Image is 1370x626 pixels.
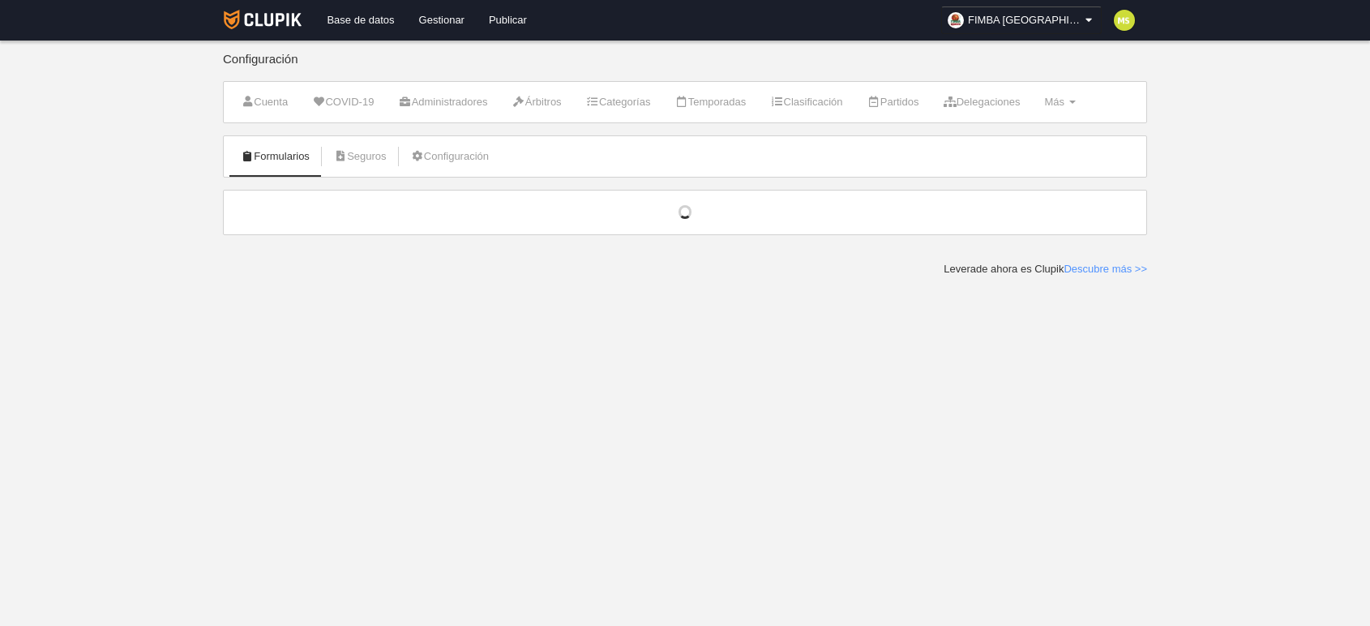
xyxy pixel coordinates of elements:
[577,90,660,114] a: Categorías
[948,12,964,28] img: OaEej4y1NQ6z.30x30.jpg
[325,144,396,169] a: Seguros
[934,90,1029,114] a: Delegaciones
[941,6,1102,34] a: FIMBA [GEOGRAPHIC_DATA]
[402,144,498,169] a: Configuración
[224,10,302,29] img: Clupik
[1114,10,1135,31] img: c2l6ZT0zMHgzMCZmcz05JnRleHQ9TVMmYmc9Y2RkYzM5.png
[240,205,1130,220] div: Cargando
[232,90,297,114] a: Cuenta
[232,144,319,169] a: Formularios
[858,90,928,114] a: Partidos
[223,53,1147,81] div: Configuración
[503,90,571,114] a: Árbitros
[1044,96,1064,108] span: Más
[968,12,1081,28] span: FIMBA [GEOGRAPHIC_DATA]
[389,90,496,114] a: Administradores
[303,90,383,114] a: COVID-19
[761,90,851,114] a: Clasificación
[1064,263,1147,275] a: Descubre más >>
[1035,90,1084,114] a: Más
[666,90,755,114] a: Temporadas
[944,262,1147,277] div: Leverade ahora es Clupik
